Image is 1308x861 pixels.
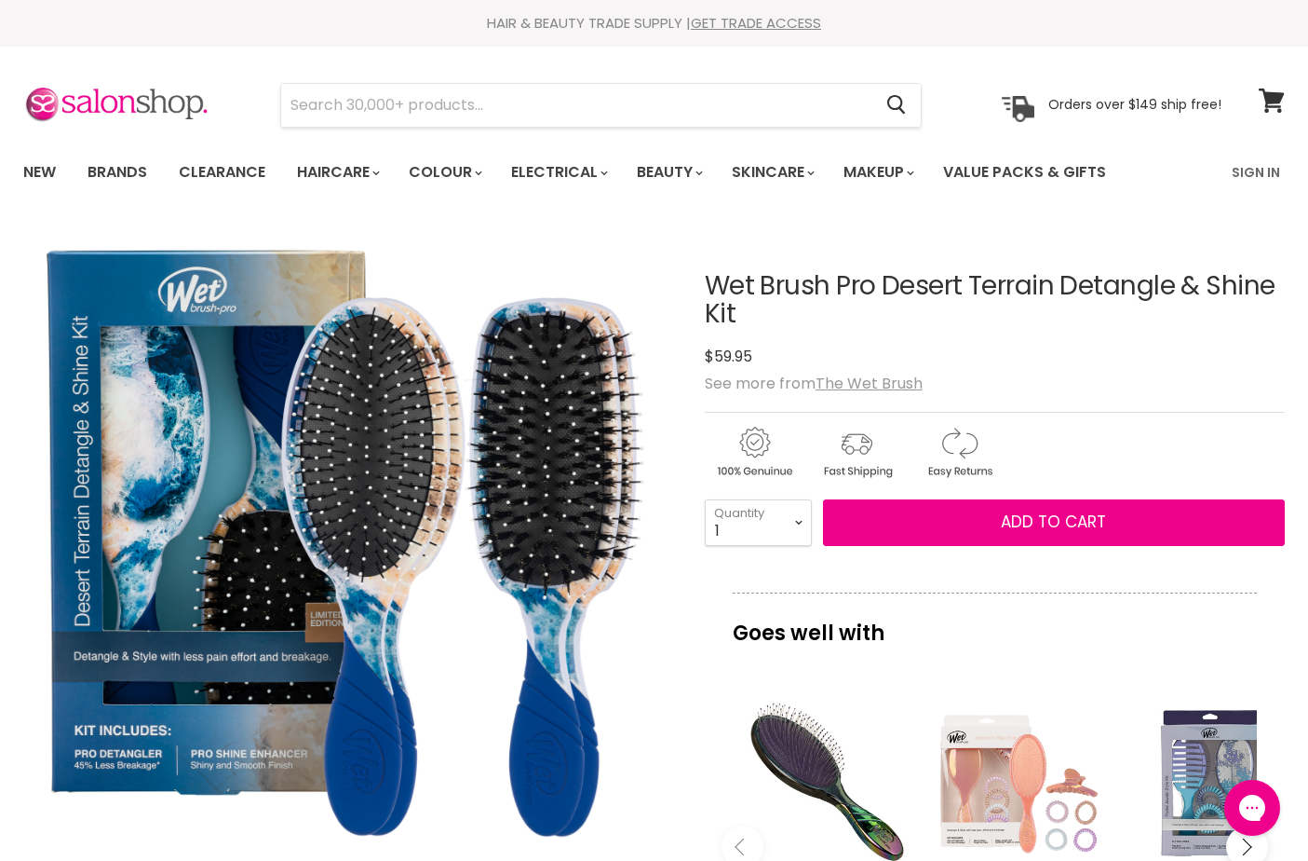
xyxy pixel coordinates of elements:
ul: Main menu [9,145,1170,199]
a: Electrical [497,153,619,192]
a: Brands [74,153,161,192]
span: Add to cart [1001,511,1106,533]
p: Orders over $149 ship free! [1048,96,1221,113]
a: Value Packs & Gifts [929,153,1120,192]
p: Goes well with [733,593,1257,654]
img: genuine.gif [705,424,803,481]
a: GET TRADE ACCESS [691,13,821,33]
button: Add to cart [823,499,1285,546]
img: returns.gif [910,424,1008,481]
a: Skincare [718,153,826,192]
h1: Wet Brush Pro Desert Terrain Detangle & Shine Kit [705,272,1285,330]
iframe: Gorgias live chat messenger [1215,773,1289,842]
a: The Wet Brush [816,373,923,394]
a: Beauty [623,153,714,192]
input: Search [281,84,871,127]
a: Sign In [1220,153,1291,192]
a: Haircare [283,153,391,192]
img: shipping.gif [807,424,906,481]
a: Clearance [165,153,279,192]
button: Search [871,84,921,127]
select: Quantity [705,499,812,546]
a: New [9,153,70,192]
a: Colour [395,153,493,192]
form: Product [280,83,922,128]
span: See more from [705,373,923,394]
span: $59.95 [705,346,752,367]
a: Makeup [829,153,925,192]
